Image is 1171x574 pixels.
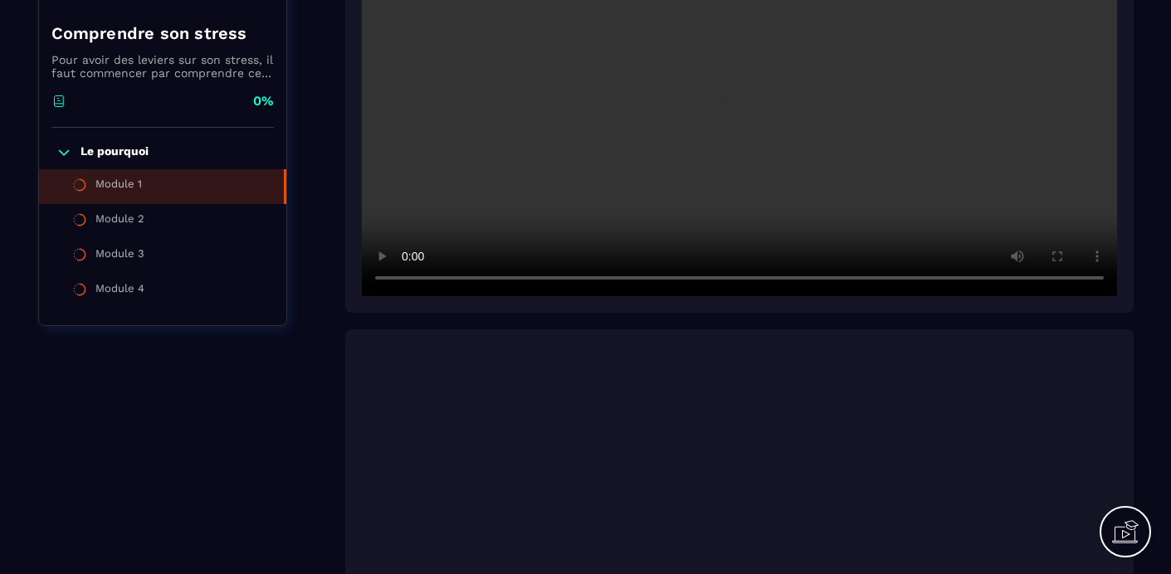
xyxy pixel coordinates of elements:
[95,212,144,231] div: Module 2
[51,22,274,45] h4: Comprendre son stress
[95,178,142,196] div: Module 1
[51,53,274,80] p: Pour avoir des leviers sur son stress, il faut commencer par comprendre ce qui se passe.
[95,247,144,265] div: Module 3
[95,282,144,300] div: Module 4
[253,92,274,110] p: 0%
[81,144,149,161] p: Le pourquoi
